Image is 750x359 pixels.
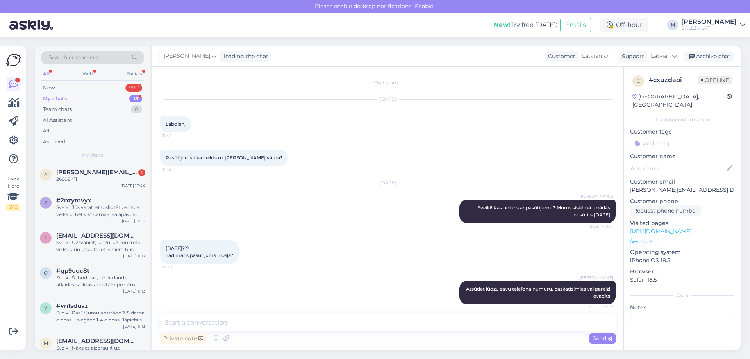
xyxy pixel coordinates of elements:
p: Customer phone [630,197,734,205]
span: Offline [698,76,732,84]
div: Archived [43,138,66,146]
span: Seen ✓ 11:14 [584,223,613,229]
div: 18 [129,95,142,103]
div: # cxuzdaoi [649,75,698,85]
span: [PERSON_NAME] [580,193,613,199]
input: Add name [630,164,725,173]
span: 12:39 [162,264,192,270]
div: [DATE] 16:44 [121,183,145,189]
span: 11:42 [162,133,192,139]
div: Sveiki! Nāksies aizbraukt uz [GEOGRAPHIC_DATA] tomēr, ja prece iegādāta uz vietas, to garantijas ... [56,345,145,359]
span: Latvian [582,52,602,61]
div: Archive chat [684,51,734,62]
span: #vn1sduvz [56,302,88,309]
div: Socials [125,69,144,79]
p: [PERSON_NAME][EMAIL_ADDRESS][DOMAIN_NAME] [630,186,734,194]
p: Notes [630,304,734,312]
a: [URL][DOMAIN_NAME] [630,228,691,235]
p: iPhone OS 18.5 [630,256,734,264]
div: leading the chat [221,52,268,61]
img: Askly Logo [6,53,21,68]
div: Sveiki! Šobrīd nav, nē. Ir daudz atlaides saliktas atlasītām precēm. [56,274,145,288]
div: Sveiki! Pasūtījumu apstrāde 2-5 darba dienas + piegāde 1-4 dienas. Jāpiebilst gan, ka e-veikala p... [56,309,145,323]
b: New! [494,21,511,29]
div: Extra [630,292,734,299]
div: BALLZY LAT [681,25,737,31]
div: Off-hour [600,18,648,32]
span: Sveiki! Kas noticis ar pasūtījumu? Mums sistēmā uzrādās nosūtīts [DATE] [478,205,611,218]
span: v [44,305,47,311]
div: [DATE] [160,179,616,186]
span: Pasūtījums tika veikts uz [PERSON_NAME] vārda? [166,155,282,161]
div: [DATE] 11:20 [122,218,145,224]
p: Customer email [630,178,734,186]
span: Seen ✓ 16:42 [584,305,613,311]
span: My chats [82,152,103,159]
div: New [43,84,55,92]
span: l [45,235,47,241]
span: Labdien, [166,121,186,127]
p: Visited pages [630,219,734,227]
span: mrs.anna.ozolina@gmail.com [56,338,137,345]
span: Send [593,335,612,342]
span: [PERSON_NAME] [580,275,613,280]
span: lagzdinsadrians@gmail.com [56,232,137,239]
p: Customer tags [630,128,734,136]
div: 99+ [125,84,142,92]
div: [GEOGRAPHIC_DATA], [GEOGRAPHIC_DATA] [632,93,727,109]
div: 26608411 [56,176,145,183]
div: Look Here [6,175,20,211]
p: Customer name [630,152,734,161]
div: Support [619,52,644,61]
span: a [44,171,48,177]
span: Atsūtiet lūdzu savu telefona numuru, paskatīsimies vai pareizi ievadīts [466,286,611,299]
div: Chat started [160,79,616,86]
div: [DATE] 11:13 [123,323,145,329]
span: 11:43 [162,166,192,172]
span: armands.krauja@inbox.lv [56,169,137,176]
div: All [41,69,50,79]
span: [DATE]??? Tad mans pasūtījums ir ceļā? [166,245,233,258]
p: Safari 18.5 [630,276,734,284]
div: 0 [131,105,142,113]
span: m [44,340,48,346]
span: #2nzymvyx [56,197,91,204]
div: [DATE] 11:13 [123,288,145,294]
div: M [667,20,678,30]
div: 1 [138,169,145,176]
div: [DATE] [160,96,616,103]
span: #qp9udc8t [56,267,89,274]
p: See more ... [630,238,734,245]
span: Search customers [48,54,98,62]
div: [PERSON_NAME] [681,19,737,25]
div: My chats [43,95,67,103]
div: Team chats [43,105,72,113]
p: Browser [630,268,734,276]
div: [DATE] 11:17 [123,253,145,259]
span: c [637,78,640,84]
p: Operating system [630,248,734,256]
div: Customer [545,52,575,61]
div: Try free [DATE]: [494,20,557,30]
div: Web [81,69,95,79]
span: Enable [412,3,436,10]
span: Latvian [651,52,671,61]
div: Request phone number [630,205,701,216]
div: Sveiki! Uzzvaniet, lūdzu, uz konkrēto veikalu un uzjautājiet, viņiem būs konkrētāks info. [56,239,145,253]
div: 2 / 3 [6,204,20,211]
span: q [44,270,48,276]
span: 2 [45,200,47,205]
div: All [43,127,50,135]
span: [PERSON_NAME] [164,52,210,61]
div: Sveiki! Jūs varat iet diskutēt par to ar veikalu, bet visticamāk, ka apavus nepieņems. Ņemot vērā... [56,204,145,218]
div: Customer information [630,116,734,123]
input: Add a tag [630,138,734,149]
div: Private note [160,333,206,344]
a: [PERSON_NAME]BALLZY LAT [681,19,745,31]
button: Emails [560,18,591,32]
div: AI Assistant [43,116,72,124]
